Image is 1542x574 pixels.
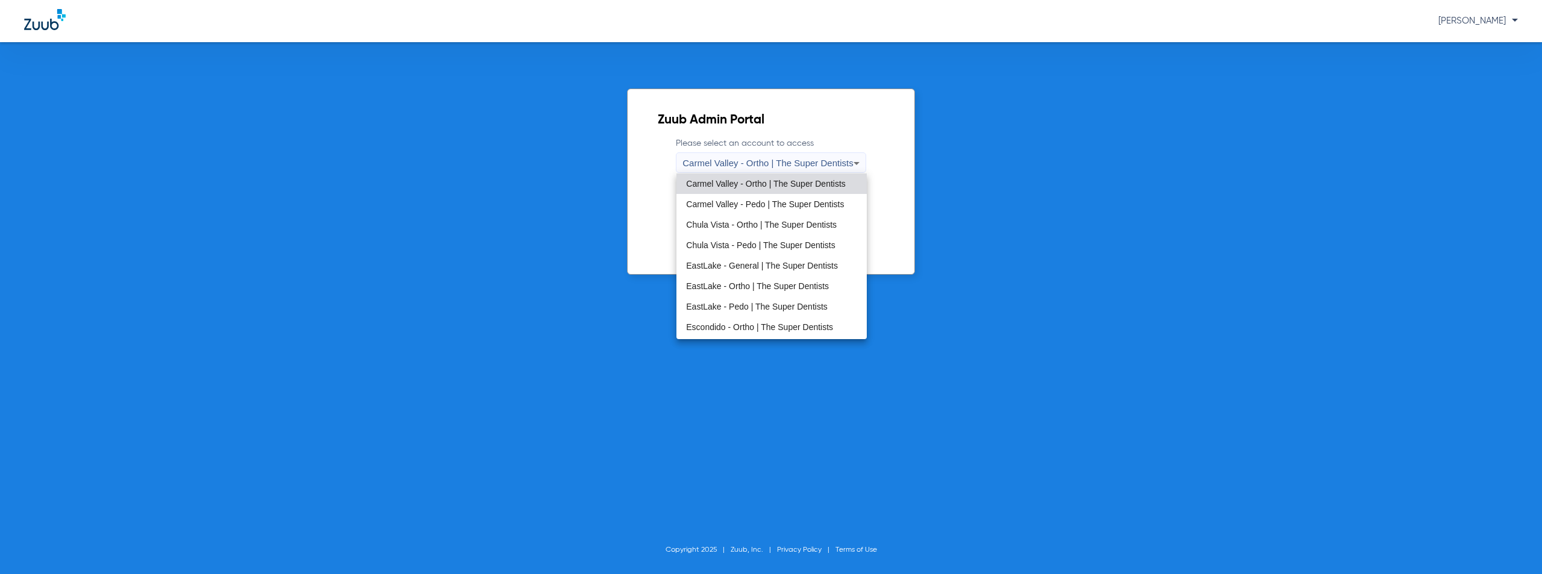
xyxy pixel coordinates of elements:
[686,241,835,249] span: Chula Vista - Pedo | The Super Dentists
[686,282,829,290] span: EastLake - Ortho | The Super Dentists
[686,323,833,331] span: Escondido - Ortho | The Super Dentists
[686,220,837,229] span: Chula Vista - Ortho | The Super Dentists
[686,179,846,188] span: Carmel Valley - Ortho | The Super Dentists
[686,261,838,270] span: EastLake - General | The Super Dentists
[1482,516,1542,574] iframe: Chat Widget
[686,200,844,208] span: Carmel Valley - Pedo | The Super Dentists
[686,302,828,311] span: EastLake - Pedo | The Super Dentists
